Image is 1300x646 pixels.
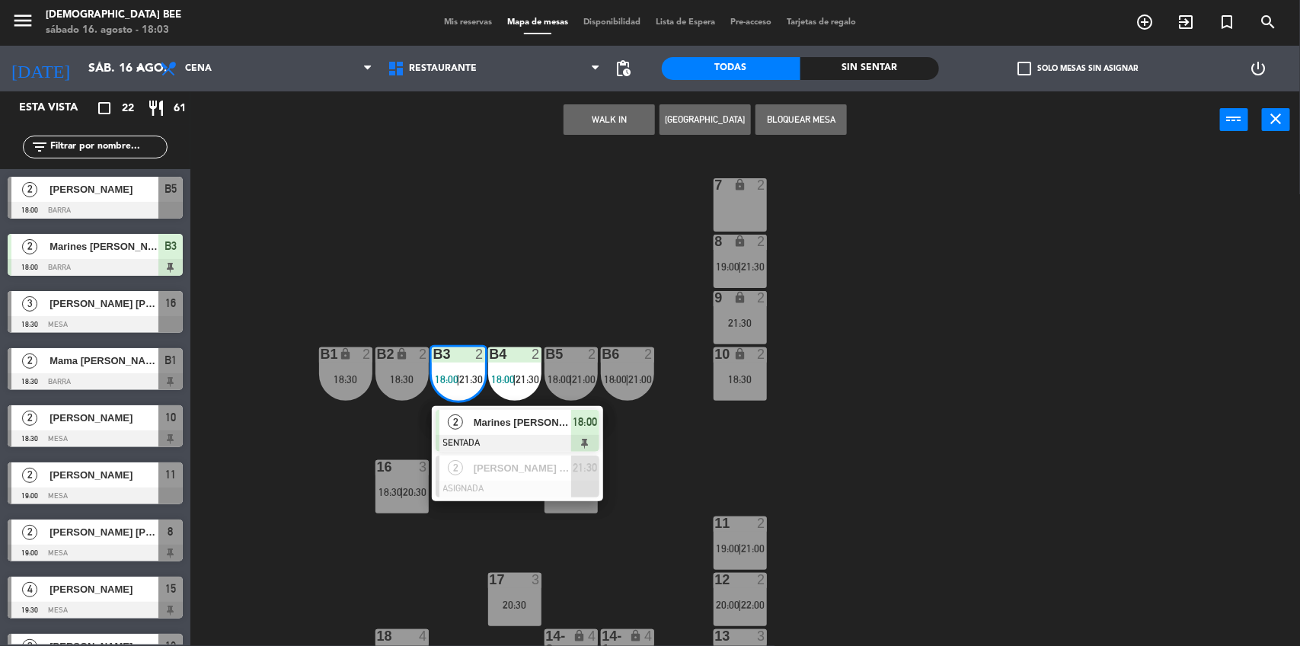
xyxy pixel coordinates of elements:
[165,294,176,312] span: 16
[757,629,766,643] div: 3
[419,347,428,361] div: 2
[377,347,378,361] div: B2
[714,318,767,328] div: 21:30
[409,63,477,74] span: Restaurante
[22,239,37,254] span: 2
[629,629,642,642] i: lock
[516,373,539,385] span: 21:30
[588,629,597,643] div: 4
[174,100,186,117] span: 61
[1177,13,1195,31] i: exit_to_app
[564,104,655,135] button: WALK IN
[739,542,742,555] span: |
[733,347,746,360] i: lock
[164,180,177,198] span: B5
[715,235,716,248] div: 8
[715,573,716,587] div: 12
[715,516,716,530] div: 11
[401,486,404,498] span: |
[122,100,134,117] span: 22
[1225,110,1244,128] i: power_input
[165,465,176,484] span: 11
[490,347,490,361] div: B4
[1259,13,1277,31] i: search
[1017,62,1031,75] span: check_box_outline_blank
[1136,13,1154,31] i: add_circle_outline
[532,573,541,587] div: 3
[573,629,586,642] i: lock
[363,347,372,361] div: 2
[757,291,766,305] div: 2
[448,460,463,475] span: 2
[95,99,113,117] i: crop_square
[50,181,158,197] span: [PERSON_NAME]
[22,411,37,426] span: 2
[22,296,37,312] span: 3
[532,347,541,361] div: 2
[164,351,177,369] span: B1
[757,178,766,192] div: 2
[50,353,158,369] span: Mama [PERSON_NAME]
[475,347,484,361] div: 2
[570,373,573,385] span: |
[130,59,149,78] i: arrow_drop_down
[755,104,847,135] button: Bloquear Mesa
[395,347,408,360] i: lock
[403,486,426,498] span: 20:30
[662,57,800,80] div: Todas
[1017,62,1138,75] label: Solo mesas sin asignar
[604,373,628,385] span: 18:00
[800,57,939,80] div: Sin sentar
[644,347,653,361] div: 2
[49,139,167,155] input: Filtrar por nombre...
[500,18,576,27] span: Mapa de mesas
[50,467,158,483] span: [PERSON_NAME]
[488,600,541,610] div: 20:30
[715,178,716,192] div: 7
[46,8,181,23] div: [DEMOGRAPHIC_DATA] Bee
[741,599,765,611] span: 22:00
[433,347,434,361] div: B3
[1262,108,1290,131] button: close
[733,235,746,248] i: lock
[576,18,648,27] span: Disponibilidad
[319,374,372,385] div: 18:30
[22,468,37,483] span: 2
[1267,110,1286,128] i: close
[717,542,740,555] span: 19:00
[8,99,110,117] div: Esta vista
[339,347,352,360] i: lock
[419,460,428,474] div: 3
[377,460,378,474] div: 16
[22,353,37,369] span: 2
[717,599,740,611] span: 20:00
[660,104,751,135] button: [GEOGRAPHIC_DATA]
[1249,59,1267,78] i: power_settings_new
[22,182,37,197] span: 2
[588,347,597,361] div: 2
[739,599,742,611] span: |
[22,582,37,597] span: 4
[626,373,629,385] span: |
[644,629,653,643] div: 4
[22,525,37,540] span: 2
[11,9,34,32] i: menu
[474,460,571,476] span: [PERSON_NAME] De la [PERSON_NAME]
[548,373,571,385] span: 18:00
[147,99,165,117] i: restaurant
[375,374,429,385] div: 18:30
[435,373,458,385] span: 18:00
[628,373,652,385] span: 21:00
[757,347,766,361] div: 2
[50,296,158,312] span: [PERSON_NAME] [PERSON_NAME]
[733,291,746,304] i: lock
[46,23,181,38] div: sábado 16. agosto - 18:03
[1218,13,1236,31] i: turned_in_not
[723,18,779,27] span: Pre-acceso
[572,373,596,385] span: 21:00
[185,63,212,74] span: Cena
[474,414,571,430] span: Marines [PERSON_NAME]
[164,237,177,255] span: B3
